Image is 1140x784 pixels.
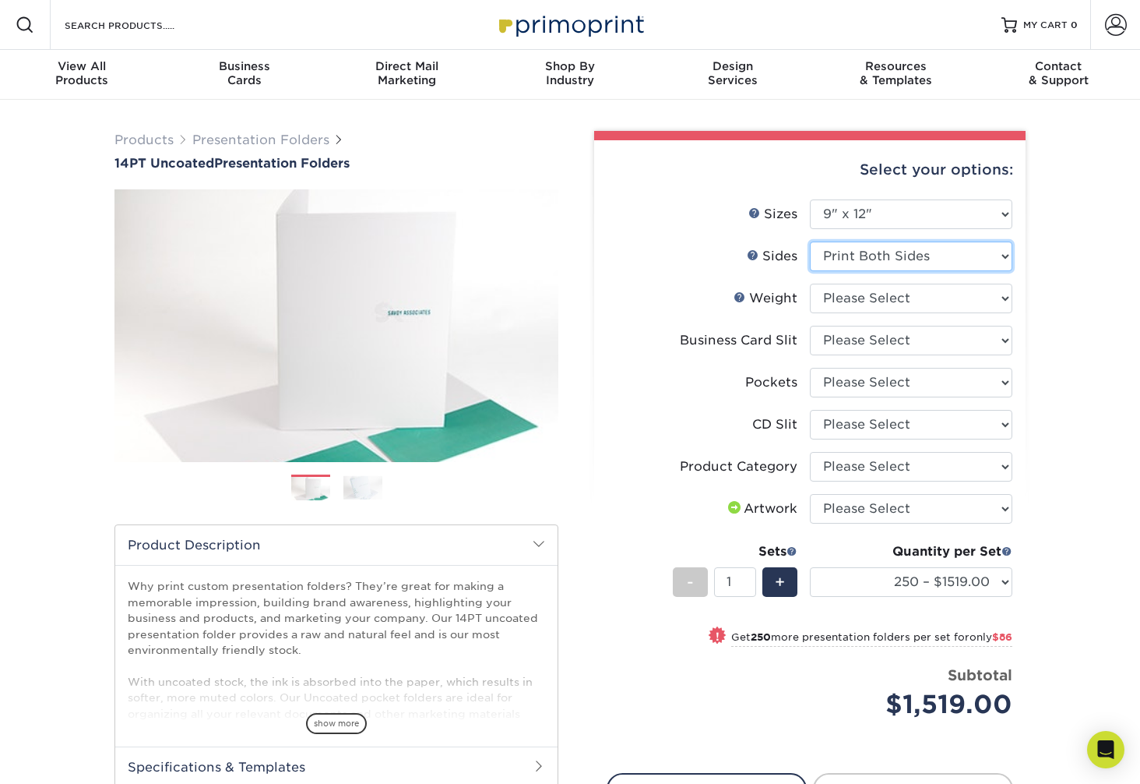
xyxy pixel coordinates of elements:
span: 14PT Uncoated [114,156,214,171]
div: $1,519.00 [822,686,1012,723]
div: Pockets [745,373,797,392]
div: Artwork [725,500,797,518]
span: Design [652,59,815,73]
div: Product Category [680,457,797,476]
div: Weight [734,289,797,308]
a: Contact& Support [977,50,1140,100]
div: Sets [673,542,797,561]
div: & Templates [815,59,977,87]
span: Shop By [488,59,651,73]
div: CD Slit [752,415,797,434]
img: Primoprint [492,8,648,41]
a: Resources& Templates [815,50,977,100]
span: Contact [977,59,1140,73]
strong: Subtotal [948,666,1012,683]
span: Business [163,59,325,73]
div: Open Intercom Messenger [1087,731,1124,768]
a: BusinessCards [163,50,325,100]
div: Services [652,59,815,87]
div: Business Card Slit [680,331,797,350]
img: Presentation Folders 01 [291,475,330,503]
small: Get more presentation folders per set for [731,631,1012,647]
a: Shop ByIndustry [488,50,651,100]
span: only [969,631,1012,643]
img: 14PT Uncoated 01 [114,172,558,479]
div: Select your options: [607,140,1013,200]
span: 0 [1071,19,1078,30]
span: ! [716,628,720,645]
a: DesignServices [652,50,815,100]
span: MY CART [1023,19,1068,32]
span: $86 [992,631,1012,643]
span: - [687,570,694,594]
h1: Presentation Folders [114,156,558,171]
div: Quantity per Set [810,542,1012,561]
h2: Product Description [115,525,558,565]
div: Cards [163,59,325,87]
img: Presentation Folders 02 [343,475,382,500]
a: 14PT UncoatedPresentation Folders [114,156,558,171]
span: Resources [815,59,977,73]
input: SEARCH PRODUCTS..... [63,16,215,34]
span: Direct Mail [325,59,488,73]
span: + [775,570,785,594]
div: Sides [747,247,797,266]
div: Industry [488,59,651,87]
a: Products [114,132,174,147]
div: & Support [977,59,1140,87]
a: Direct MailMarketing [325,50,488,100]
a: Presentation Folders [192,132,329,147]
div: Marketing [325,59,488,87]
strong: 250 [751,631,771,643]
div: Sizes [748,205,797,224]
span: show more [306,713,367,734]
